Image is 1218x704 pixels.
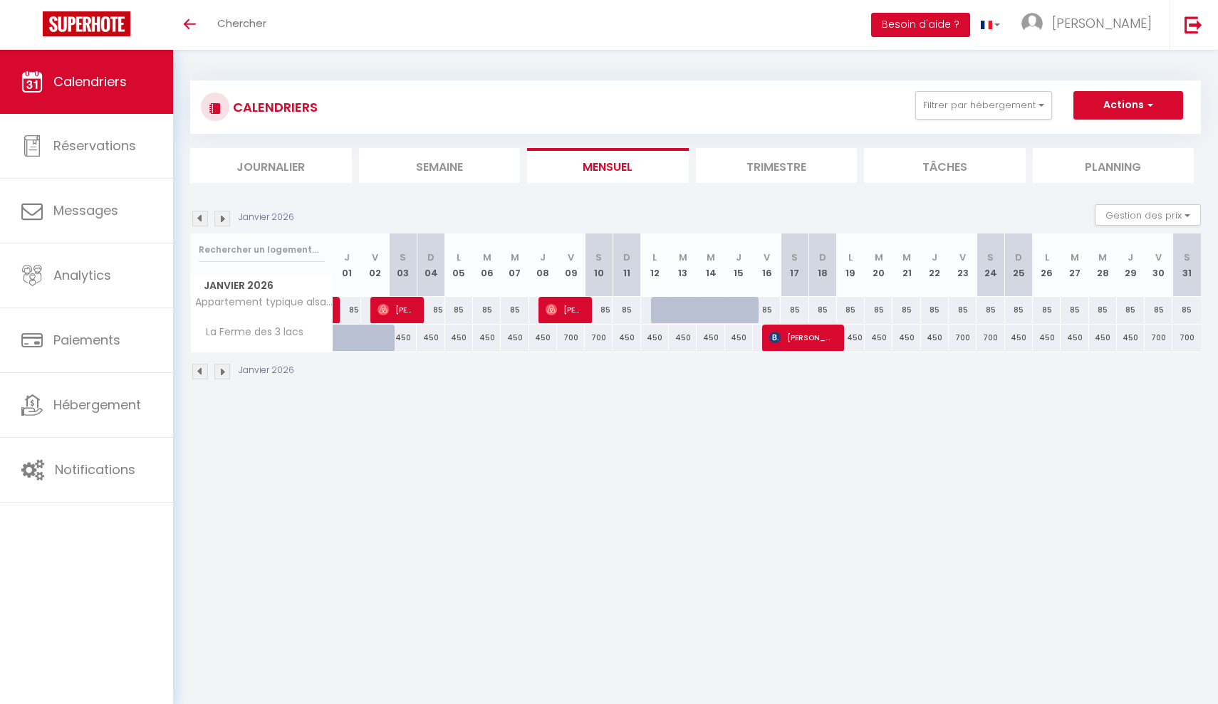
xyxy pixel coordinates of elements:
[427,251,434,264] abbr: D
[1073,91,1183,120] button: Actions
[977,325,1004,351] div: 700
[871,13,970,37] button: Besoin d'aide ?
[1005,325,1033,351] div: 450
[669,325,697,351] div: 450
[501,233,529,297] th: 07
[229,91,318,123] h3: CALENDRIERS
[1052,14,1152,32] span: [PERSON_NAME]
[217,16,266,31] span: Chercher
[53,266,111,284] span: Analytics
[753,297,781,323] div: 85
[239,211,294,224] p: Janvier 2026
[417,297,444,323] div: 85
[1145,297,1172,323] div: 85
[1089,325,1117,351] div: 450
[1089,297,1117,323] div: 85
[1033,233,1061,297] th: 26
[557,233,585,297] th: 09
[921,233,949,297] th: 22
[1033,325,1061,351] div: 450
[613,233,640,297] th: 11
[1061,233,1088,297] th: 27
[473,325,501,351] div: 450
[53,137,136,154] span: Réservations
[53,73,127,90] span: Calendriers
[389,325,417,351] div: 450
[1061,297,1088,323] div: 85
[239,364,294,377] p: Janvier 2026
[359,148,521,183] li: Semaine
[959,251,966,264] abbr: V
[1184,251,1190,264] abbr: S
[1117,233,1145,297] th: 29
[1071,251,1079,264] abbr: M
[417,325,444,351] div: 450
[837,325,865,351] div: 450
[501,325,529,351] div: 450
[1117,297,1145,323] div: 85
[987,251,994,264] abbr: S
[53,201,118,219] span: Messages
[1089,233,1117,297] th: 28
[585,325,613,351] div: 700
[191,275,333,296] span: Janvier 2026
[389,233,417,297] th: 03
[865,297,892,323] div: 85
[921,297,949,323] div: 85
[892,233,920,297] th: 21
[540,251,546,264] abbr: J
[1117,325,1145,351] div: 450
[809,233,837,297] th: 18
[557,325,585,351] div: 700
[585,297,613,323] div: 85
[696,148,858,183] li: Trimestre
[344,251,350,264] abbr: J
[372,251,378,264] abbr: V
[1015,251,1022,264] abbr: D
[529,233,557,297] th: 08
[193,297,335,308] span: Appartement typique alsacien hyper centre
[483,251,491,264] abbr: M
[837,233,865,297] th: 19
[1155,251,1162,264] abbr: V
[1172,325,1201,351] div: 700
[977,233,1004,297] th: 24
[837,297,865,323] div: 85
[473,297,501,323] div: 85
[199,237,325,263] input: Rechercher un logement...
[1145,233,1172,297] th: 30
[865,233,892,297] th: 20
[511,251,519,264] abbr: M
[361,233,389,297] th: 02
[679,251,687,264] abbr: M
[1098,251,1107,264] abbr: M
[333,233,361,297] th: 01
[445,233,473,297] th: 05
[473,233,501,297] th: 06
[1172,233,1201,297] th: 31
[669,233,697,297] th: 13
[193,325,307,340] span: La Ferme des 3 lacs
[190,148,352,183] li: Journalier
[949,325,977,351] div: 700
[445,297,473,323] div: 85
[1045,251,1049,264] abbr: L
[55,461,135,478] span: Notifications
[652,251,657,264] abbr: L
[781,233,808,297] th: 17
[902,251,911,264] abbr: M
[1005,297,1033,323] div: 85
[1021,13,1043,34] img: ...
[1128,251,1133,264] abbr: J
[949,297,977,323] div: 85
[527,148,689,183] li: Mensuel
[457,251,461,264] abbr: L
[892,297,920,323] div: 85
[53,396,141,414] span: Hébergement
[848,251,853,264] abbr: L
[875,251,883,264] abbr: M
[378,296,415,323] span: [PERSON_NAME]
[417,233,444,297] th: 04
[501,297,529,323] div: 85
[949,233,977,297] th: 23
